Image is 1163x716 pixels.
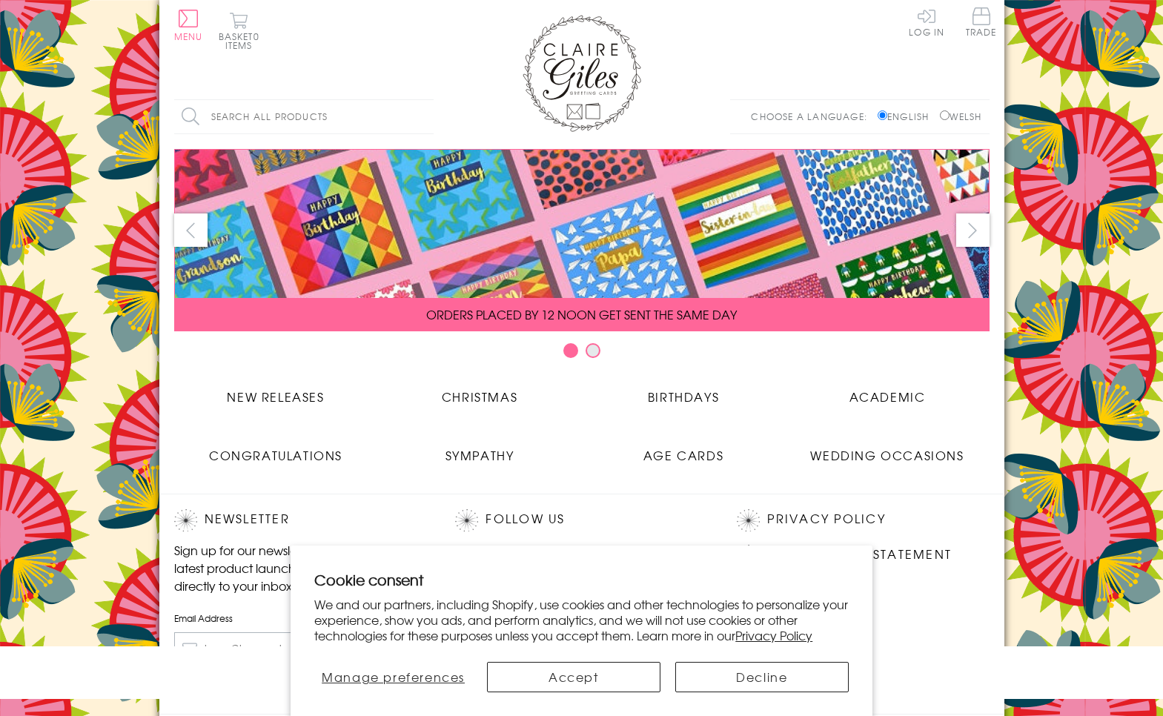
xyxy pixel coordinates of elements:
button: Manage preferences [314,662,472,692]
span: Wedding Occasions [810,446,964,464]
h2: Cookie consent [314,569,849,590]
span: ORDERS PLACED BY 12 NOON GET SENT THE SAME DAY [426,305,737,323]
span: Manage preferences [322,668,465,686]
img: Claire Giles Greetings Cards [523,15,641,132]
p: Choose a language: [751,110,875,123]
input: harry@hogwarts.edu [174,632,426,666]
span: Age Cards [643,446,723,464]
span: Christmas [442,388,517,405]
label: English [878,110,936,123]
span: Congratulations [209,446,342,464]
input: Search all products [174,100,434,133]
label: Welsh [940,110,982,123]
button: Menu [174,10,203,41]
a: Log In [909,7,944,36]
a: Birthdays [582,377,786,405]
span: Academic [849,388,926,405]
a: Congratulations [174,435,378,464]
input: Welsh [940,110,950,120]
span: Birthdays [648,388,719,405]
button: Accept [487,662,660,692]
span: Menu [174,30,203,43]
button: Carousel Page 1 (Current Slide) [563,343,578,358]
a: Privacy Policy [767,509,885,529]
a: Wedding Occasions [786,435,990,464]
h2: Newsletter [174,509,426,531]
a: New Releases [174,377,378,405]
a: Age Cards [582,435,786,464]
p: We and our partners, including Shopify, use cookies and other technologies to personalize your ex... [314,597,849,643]
button: Basket0 items [219,12,259,50]
p: Sign up for our newsletter to receive the latest product launches, news and offers directly to yo... [174,541,426,594]
span: New Releases [227,388,324,405]
span: Trade [966,7,997,36]
button: next [956,213,990,247]
p: Join us on our social networking profiles for up to the minute news and product releases the mome... [455,541,707,594]
span: 0 items [225,30,259,52]
div: Carousel Pagination [174,342,990,365]
span: Sympathy [445,446,514,464]
a: Sympathy [378,435,582,464]
button: Decline [675,662,849,692]
button: Carousel Page 2 [586,343,600,358]
a: Trade [966,7,997,39]
a: Privacy Policy [735,626,812,644]
a: Academic [786,377,990,405]
a: Accessibility Statement [767,545,952,565]
input: English [878,110,887,120]
h2: Follow Us [455,509,707,531]
label: Email Address [174,611,426,625]
input: Search [419,100,434,133]
a: Christmas [378,377,582,405]
button: prev [174,213,208,247]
